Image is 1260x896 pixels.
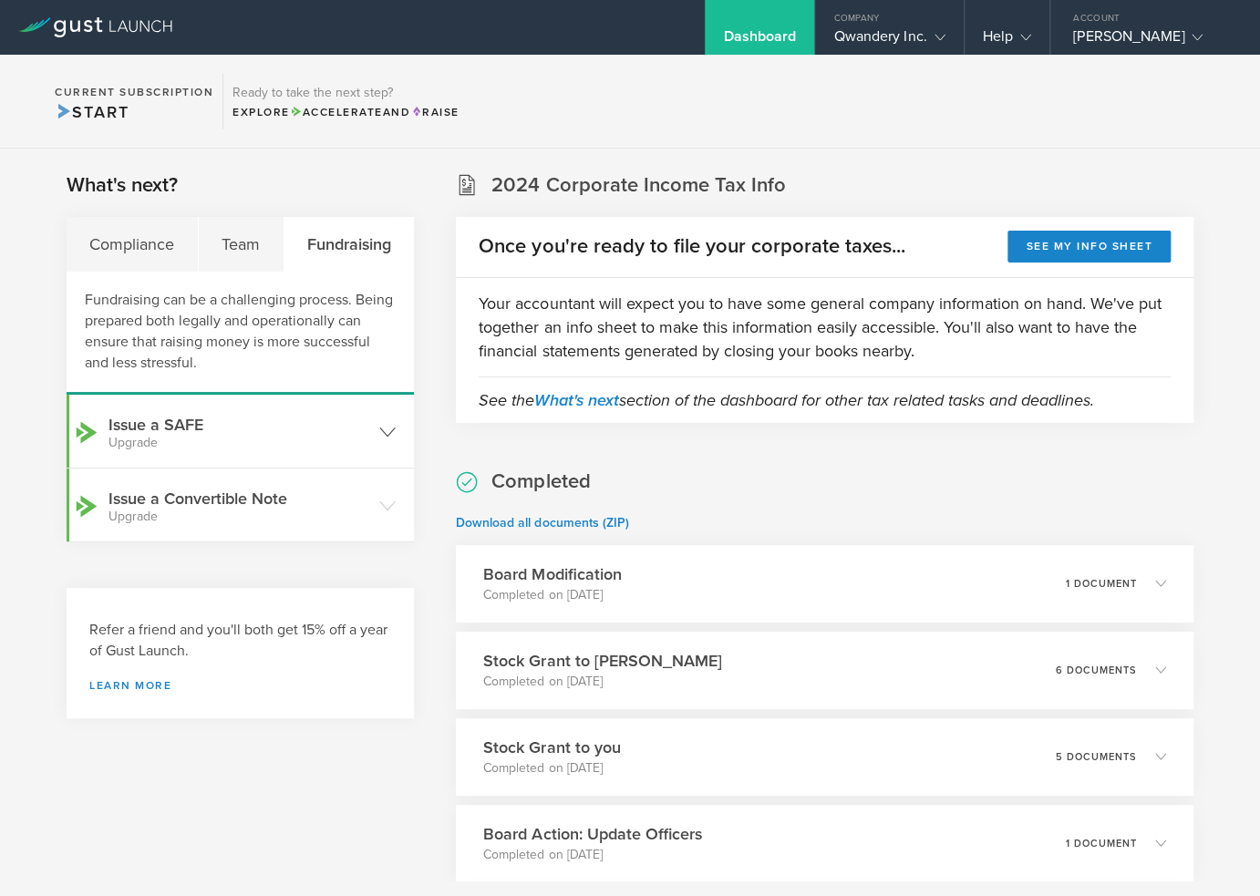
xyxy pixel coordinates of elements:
[108,413,370,449] h3: Issue a SAFE
[483,822,701,846] h3: Board Action: Update Officers
[108,487,370,523] h3: Issue a Convertible Note
[1073,27,1228,55] div: [PERSON_NAME]
[456,515,628,530] a: Download all documents (ZIP)
[723,27,796,55] div: Dashboard
[483,673,721,691] p: Completed on [DATE]
[479,390,1093,410] em: See the section of the dashboard for other tax related tasks and deadlines.
[67,172,178,199] h2: What's next?
[290,106,411,118] span: and
[534,390,618,410] a: What's next
[89,620,391,662] h3: Refer a friend and you'll both get 15% off a year of Gust Launch.
[55,102,129,122] span: Start
[89,680,391,691] a: Learn more
[483,759,620,778] p: Completed on [DATE]
[491,172,785,199] h2: 2024 Corporate Income Tax Info
[108,437,370,449] small: Upgrade
[284,217,415,272] div: Fundraising
[1056,665,1137,675] p: 6 documents
[222,73,468,129] div: Ready to take the next step?ExploreAccelerateandRaise
[479,292,1171,363] p: Your accountant will expect you to have some general company information on hand. We've put toget...
[108,510,370,523] small: Upgrade
[1056,752,1137,762] p: 5 documents
[55,87,213,98] h2: Current Subscription
[410,106,459,118] span: Raise
[483,846,701,864] p: Completed on [DATE]
[290,106,383,118] span: Accelerate
[67,217,199,272] div: Compliance
[1066,839,1137,849] p: 1 document
[232,104,459,120] div: Explore
[491,469,590,495] h2: Completed
[199,217,284,272] div: Team
[983,27,1031,55] div: Help
[483,649,721,673] h3: Stock Grant to [PERSON_NAME]
[1066,579,1137,589] p: 1 document
[1007,231,1171,263] button: See my info sheet
[483,736,620,759] h3: Stock Grant to you
[67,272,414,395] div: Fundraising can be a challenging process. Being prepared both legally and operationally can ensur...
[232,87,459,99] h3: Ready to take the next step?
[483,586,621,604] p: Completed on [DATE]
[479,233,904,260] h2: Once you're ready to file your corporate taxes...
[833,27,945,55] div: Qwandery Inc.
[483,562,621,586] h3: Board Modification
